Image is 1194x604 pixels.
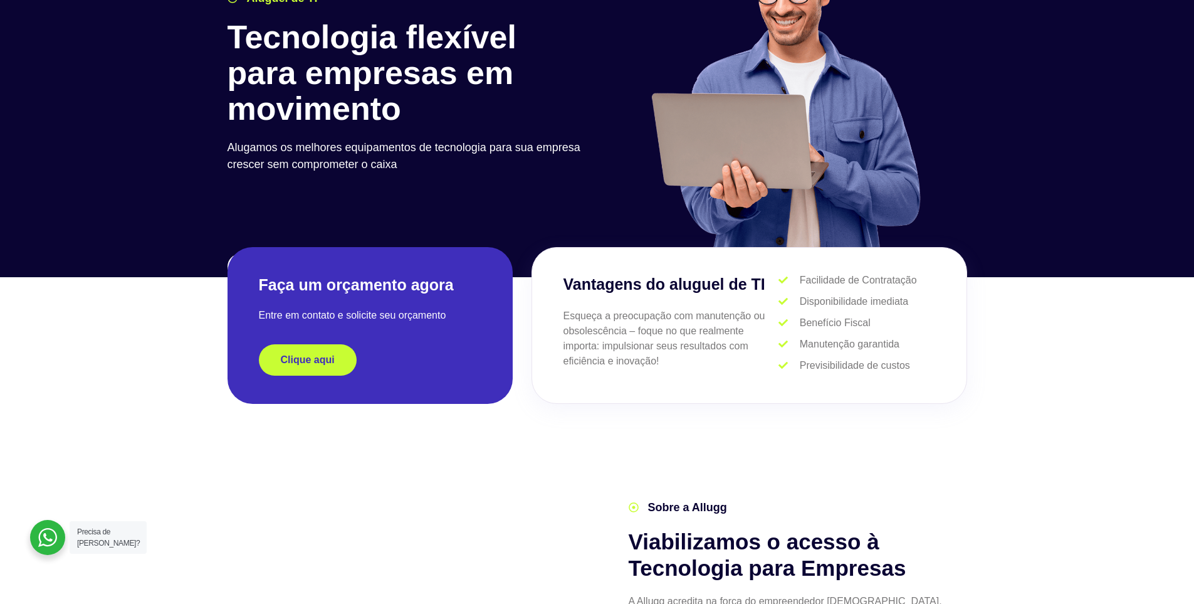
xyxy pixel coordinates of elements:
[77,527,140,548] span: Precisa de [PERSON_NAME]?
[563,273,779,297] h3: Vantagens do aluguel de TI
[968,443,1194,604] iframe: Chat Widget
[259,275,481,295] h2: Faça um orçamento agora
[563,309,779,369] p: Esqueça a preocupação com manutenção ou obsolescência – foque no que realmente importa: impulsion...
[797,358,910,373] span: Previsibilidade de custos
[797,273,917,288] span: Facilidade de Contratação
[797,337,899,352] span: Manutenção garantida
[968,443,1194,604] div: Widget de chat
[797,315,871,331] span: Benefício Fiscal
[259,308,481,323] p: Entre em contato e solicite seu orçamento
[797,294,908,309] span: Disponibilidade imediata
[645,499,727,516] span: Sobre a Allugg
[259,344,357,376] a: Clique aqui
[629,529,967,581] h2: Viabilizamos o acesso à Tecnologia para Empresas
[228,19,591,127] h1: Tecnologia flexível para empresas em movimento
[281,355,335,365] span: Clique aqui
[228,139,591,173] p: Alugamos os melhores equipamentos de tecnologia para sua empresa crescer sem comprometer o caixa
